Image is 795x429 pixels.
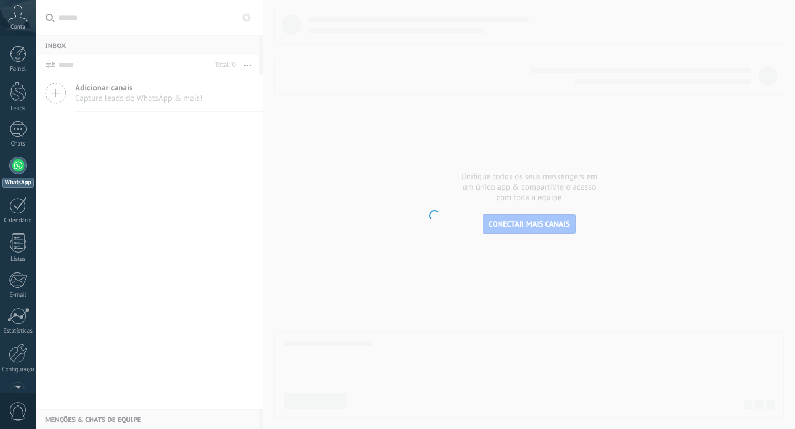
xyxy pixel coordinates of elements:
[2,256,34,263] div: Listas
[2,328,34,335] div: Estatísticas
[2,141,34,148] div: Chats
[2,292,34,299] div: E-mail
[2,217,34,224] div: Calendário
[2,66,34,73] div: Painel
[2,366,34,373] div: Configurações
[10,24,25,31] span: Conta
[2,178,34,188] div: WhatsApp
[2,105,34,112] div: Leads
